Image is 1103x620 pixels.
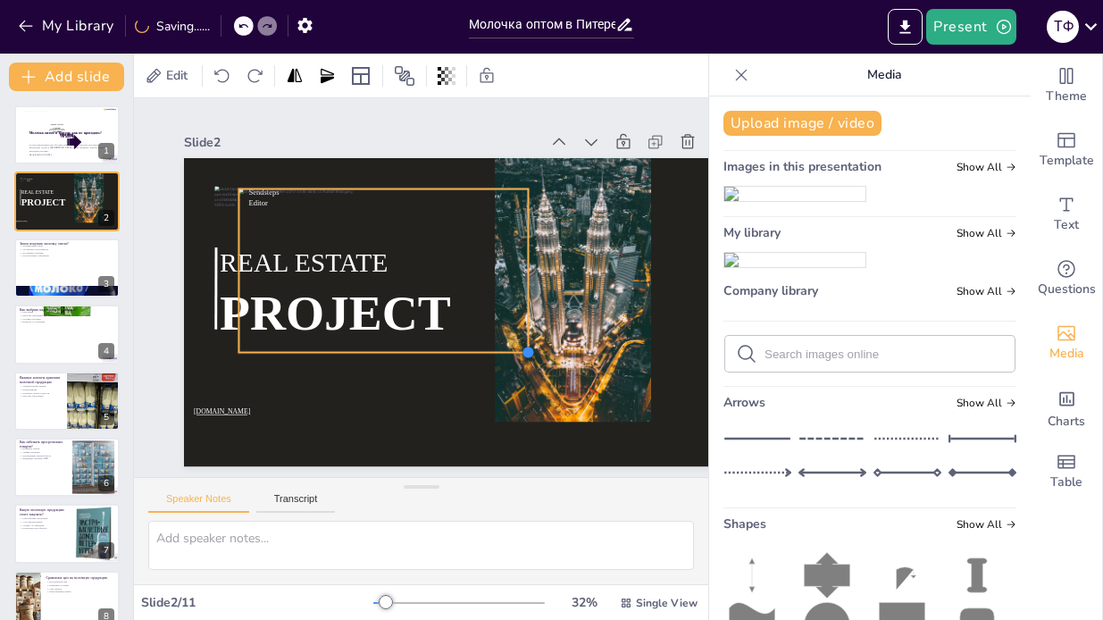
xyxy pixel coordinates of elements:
[723,282,818,299] span: Company library
[141,594,373,611] div: Slide 2 / 11
[20,251,114,255] p: Постоянное наличие
[1049,344,1084,364] span: Media
[20,394,62,398] p: Качество продукции
[14,438,120,497] div: 6
[20,507,67,517] p: Какую молочную продукцию стоит закупать?
[184,134,539,151] div: Slide 2
[957,285,1016,297] span: Show all
[20,255,114,258] p: Долгосрочные отношения
[20,454,67,457] p: Организация товарооборота
[46,574,114,580] p: Сравнение цен на молочную продукцию
[1031,247,1102,311] div: Get real-time input from your audience
[14,305,120,364] div: 4
[1047,11,1079,43] div: T Ф
[469,12,616,38] input: Insert title
[14,105,120,164] div: 1
[1031,118,1102,182] div: Add ready made slides
[194,408,250,415] span: [DOMAIN_NAME]
[1031,54,1102,118] div: Change the overall theme
[49,129,66,131] span: We would like to express our sincerest gratitude for celebrating our wedding with us.
[20,450,67,454] p: График проверки
[20,375,62,385] p: Важные аспекты хранения молочной продукции
[957,518,1016,531] span: Show all
[21,197,66,207] span: PROJECT
[16,220,27,222] span: [DOMAIN_NAME]
[723,224,781,241] span: My library
[20,314,114,318] p: Качество продукции
[98,475,114,491] div: 6
[20,311,114,314] p: Репутация
[46,587,114,591] p: Учет скидок
[14,239,120,297] div: 3
[1031,182,1102,247] div: Add text boxes
[957,227,1016,239] span: Show all
[46,581,114,584] p: Исследование цен
[20,245,114,248] p: Оптимизация затрат
[98,542,114,558] div: 7
[53,131,62,133] span: bella & [PERSON_NAME]
[888,9,923,45] button: Export to PowerPoint
[50,123,63,129] span: Thank you for coming!
[347,62,375,90] div: Layout
[20,527,67,531] p: Конкурентоспособность
[957,161,1016,173] span: Show all
[13,12,121,40] button: My Library
[723,111,882,136] button: Upload image / video
[20,521,67,524] p: Учет предпочтений
[163,67,191,84] span: Edit
[1031,311,1102,375] div: Add images, graphics, shapes or video
[20,448,67,451] p: Проверка сроков
[20,440,67,449] p: Как избежать просроченных товаров?
[61,134,74,139] span: Heading
[394,65,415,87] span: Position
[926,9,1015,45] button: Present
[256,493,336,513] button: Transcript
[20,517,67,521] p: Разнообразие продукции
[20,321,114,324] p: Вопросы и уточнения
[20,457,67,461] p: Внедрение системы FIFO
[1047,9,1079,45] button: T Ф
[1038,280,1096,299] span: Questions
[723,158,882,175] span: Images in this presentation
[1031,440,1102,504] div: Add a table
[1048,412,1085,431] span: Charts
[46,591,114,594] p: Обоснованный выбор
[98,343,114,359] div: 4
[14,172,120,230] div: 2
[20,391,62,395] p: Проверка сроков годности
[9,63,124,91] button: Add slide
[20,241,114,247] p: Зачем покупать молочку оптом?
[20,317,114,321] p: Условия поставки
[135,18,210,35] div: Saving......
[723,394,765,411] span: Arrows
[1050,473,1082,492] span: Table
[46,583,114,587] p: Сравнение условий
[563,594,606,611] div: 32 %
[20,247,114,251] p: Улучшение ассортимента
[724,187,865,201] img: eb3e295f-d472-4635-849c-c27fa587356d.jpeg
[723,515,766,532] span: Shapes
[98,276,114,292] div: 3
[957,397,1016,409] span: Show all
[14,372,120,431] div: 5
[1054,215,1079,235] span: Text
[724,253,865,267] img: eb3e295f-d472-4635-849c-c27fa587356d.jpeg
[14,504,120,563] div: 7
[98,409,114,425] div: 5
[20,384,62,388] p: Температурный режим
[20,307,114,313] p: Как выбрать надежного поставщика?
[636,596,698,610] span: Single View
[756,54,1013,96] p: Media
[20,524,67,527] p: Следите за трендами
[98,210,114,226] div: 2
[98,143,114,159] div: 1
[1046,87,1087,106] span: Theme
[148,493,249,513] button: Speaker Notes
[765,348,1004,361] input: Search images online
[20,388,62,391] p: Оборудование
[1040,151,1094,171] span: Template
[1031,375,1102,440] div: Add charts and graphs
